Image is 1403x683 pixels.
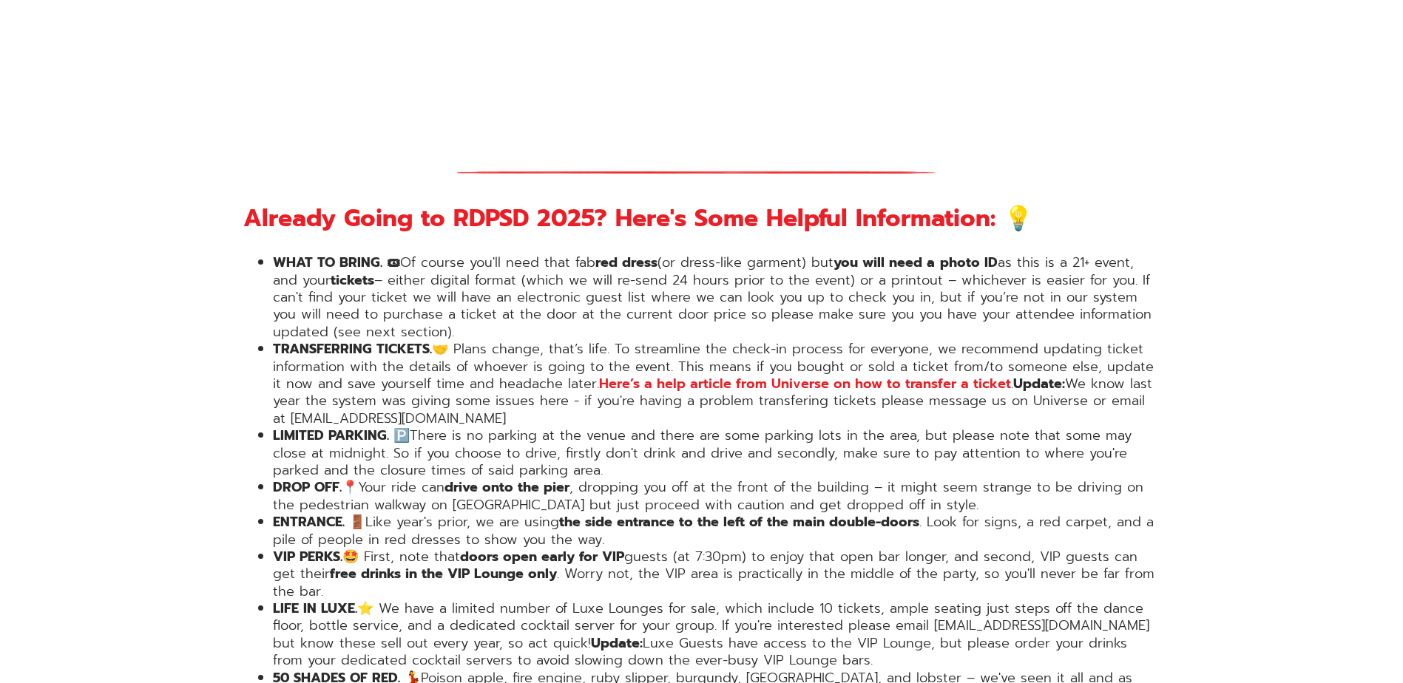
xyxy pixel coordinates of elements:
strong: drive onto the pier [444,477,569,497]
strong: VIP PERKS. [273,546,342,567]
strong: photo ID [940,252,998,273]
strong: Update: [1013,373,1065,394]
strong: DROP OFF.📍 [273,477,358,497]
strong: red dress [595,252,657,273]
li: Your ride can , dropping you off at the front of the building – it might seem strange to be drivi... [273,479,1160,514]
li: Of course you'll need that fab (or dress-like garment) but as this is a 21+ event, and your – eit... [273,254,1160,341]
li: There is no parking at the venue and there are some parking lots in the area, but please note tha... [273,427,1160,479]
strong: ENTRANCE. 🚪 [273,512,365,532]
li: 🤩 First, note that guests (at 7:30pm) to enjoy that open bar longer, and second, VIP guests can g... [273,548,1160,600]
strong: WHAT TO BRING. 🎟 [273,252,400,273]
strong: LIMITED PARKING. 🅿️ [273,425,410,446]
strong: LIFE IN LUXE. [273,598,357,619]
strong: Already Going to RDPSD 2025? Here's Some Helpful Information: 💡 [243,200,1033,237]
li: 🤝 Plans change, that’s life. To streamline the check-in process for everyone, we recommend updati... [273,341,1160,427]
li: ⭐️ We have a limited number of Luxe Lounges for sale, which include 10 tickets, ample seating jus... [273,600,1160,670]
strong: the side entrance to the left of the main double-doors [559,512,919,532]
strong: you will need a [834,252,935,273]
strong: TRANSFERRING TICKETS. [273,339,432,359]
strong: free drinks in the VIP Lounge only [330,563,557,584]
li: Like year's prior, we are using . Look for signs, a red carpet, and a pile of people in red dress... [273,514,1160,548]
strong: tickets [331,270,374,290]
strong: Update: [591,633,643,653]
strong: doors open early for VIP [460,546,624,567]
a: Here’s a help article from Universe on how to transfer a ticket [599,373,1011,394]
